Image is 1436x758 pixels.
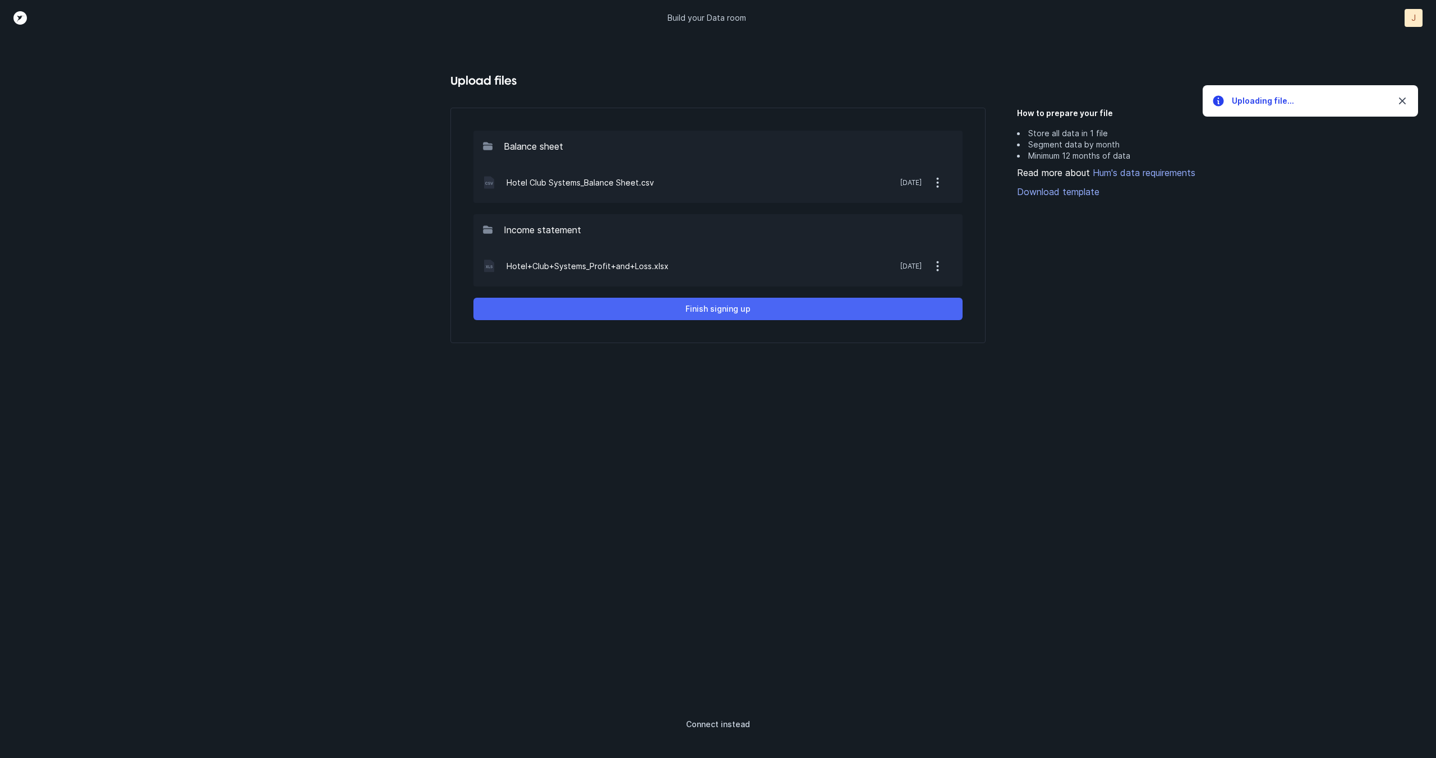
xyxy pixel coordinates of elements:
h5: Uploading file... [1232,95,1387,107]
p: [DATE] [900,262,922,271]
p: Balance sheet [504,140,563,153]
a: Hum's data requirements [1090,167,1195,178]
li: Minimum 12 months of data [1017,150,1316,161]
button: Connect instead [473,713,964,736]
p: Finish signing up [685,302,751,316]
button: J [1405,9,1423,27]
p: Income statement [504,223,581,237]
p: Connect instead [686,718,750,731]
p: Hotel+Club+Systems_Profit+and+Loss.xlsx [507,260,669,273]
h5: How to prepare your file [1017,108,1316,119]
p: Hotel Club Systems_Balance Sheet.csv [507,176,654,189]
li: Store all data in 1 file [1017,128,1316,139]
p: Build your Data room [668,12,746,24]
button: Finish signing up [473,298,963,320]
div: Read more about [1017,166,1316,179]
a: Download template [1017,185,1316,198]
li: Segment data by month [1017,139,1316,150]
p: [DATE] [900,178,922,187]
h4: Upload files [450,72,986,90]
p: J [1411,12,1416,24]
